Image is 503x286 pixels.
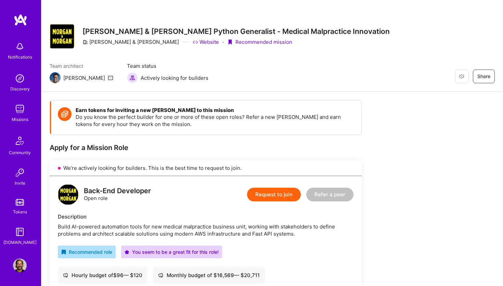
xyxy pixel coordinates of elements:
[11,259,28,272] a: User Avatar
[50,62,113,70] span: Team architect
[61,248,112,256] div: Recommended role
[82,27,390,36] h3: [PERSON_NAME] & [PERSON_NAME] Python Generalist - Medical Malpractice Innovation
[13,225,27,239] img: guide book
[50,72,61,83] img: Team Architect
[3,239,37,246] div: [DOMAIN_NAME]
[8,53,32,61] div: Notifications
[222,38,224,46] div: ·
[247,188,301,201] button: Request to join
[9,149,31,156] div: Community
[63,74,105,82] div: [PERSON_NAME]
[477,73,490,80] span: Share
[227,39,233,45] i: icon PurpleRibbon
[58,107,72,121] img: Token icon
[13,72,27,85] img: discovery
[50,24,74,49] img: Company Logo
[58,213,353,220] div: Description
[125,248,219,256] div: You seem to be a great fit for this role!
[16,199,24,206] img: tokens
[82,38,179,46] div: [PERSON_NAME] & [PERSON_NAME]
[459,74,464,79] i: icon EyeClosed
[84,187,151,202] div: Open role
[12,133,28,149] img: Community
[63,272,142,279] div: Hourly budget of $ 96 — $ 120
[127,62,208,70] span: Team status
[127,72,138,83] img: Actively looking for builders
[82,39,88,45] i: icon CompanyGray
[13,166,27,179] img: Invite
[158,273,163,278] i: icon Cash
[306,188,353,201] button: Refer a peer
[84,187,151,195] div: Back-End Developer
[50,143,362,152] div: Apply for a Mission Role
[58,184,78,205] img: logo
[13,102,27,116] img: teamwork
[61,250,66,254] i: icon RecommendedBadge
[13,208,27,215] div: Tokens
[76,107,354,113] h4: Earn tokens for inviting a new [PERSON_NAME] to this mission
[13,40,27,53] img: bell
[141,74,208,82] span: Actively looking for builders
[50,160,362,176] div: We’re actively looking for builders. This is the best time to request to join.
[63,273,68,278] i: icon Cash
[158,272,260,279] div: Monthly budget of $ 16,569 — $ 20,711
[473,70,495,83] button: Share
[58,223,353,237] div: Build AI-powered automation tools for new medical malpractice business unit, working with stakeho...
[15,179,25,187] div: Invite
[125,250,129,254] i: icon PurpleStar
[10,85,30,92] div: Discovery
[14,14,27,26] img: logo
[108,75,113,80] i: icon Mail
[76,113,354,128] p: Do you know the perfect builder for one or more of these open roles? Refer a new [PERSON_NAME] an...
[12,116,28,123] div: Missions
[13,259,27,272] img: User Avatar
[193,38,219,46] a: Website
[227,38,292,46] div: Recommended mission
